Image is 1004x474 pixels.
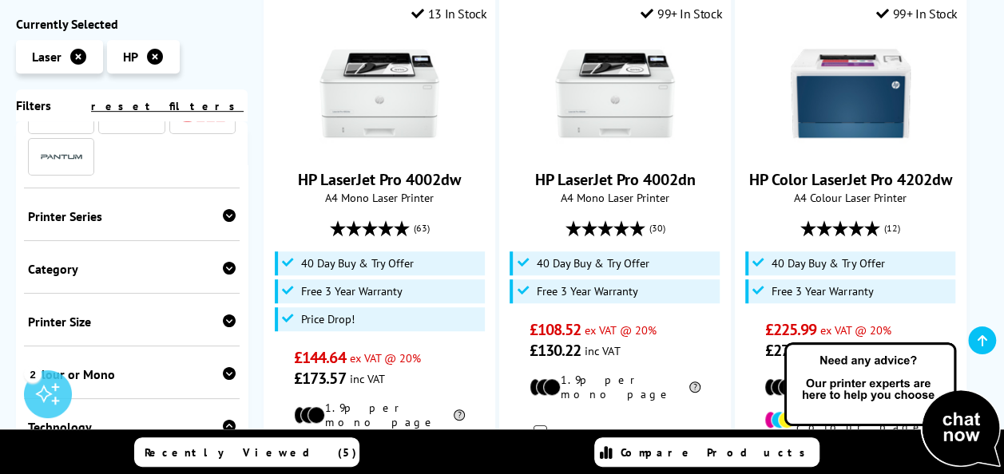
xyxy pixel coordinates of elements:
a: Recently Viewed (5) [134,437,359,467]
span: Price Drop! [301,313,355,326]
span: 40 Day Buy & Try Offer [301,257,414,270]
span: A4 Colour Laser Printer [744,190,958,205]
a: HP LaserJet Pro 4002dw [319,140,439,156]
a: HP LaserJet Pro 4002dn [555,140,675,156]
span: Recently Viewed (5) [145,445,357,460]
img: Open Live Chat window [780,340,1004,471]
li: 11.1p per colour page [764,405,936,434]
li: 1.9p per mono page [764,373,936,401]
span: £108.52 [530,319,581,340]
div: Printer Size [28,314,236,330]
span: 40 Day Buy & Try Offer [536,257,649,270]
a: HP LaserJet Pro 4002dw [298,169,461,190]
div: Currently Selected [16,16,248,32]
a: HP Color LaserJet Pro 4202dw [749,169,952,190]
span: ex VAT @ 20% [820,322,891,338]
span: (63) [414,213,430,243]
div: 2 [24,365,42,382]
a: Pantum [38,147,85,167]
span: £225.99 [764,319,816,340]
span: HP [123,49,138,65]
span: ex VAT @ 20% [350,350,421,365]
li: 1.9p per mono page [294,401,466,429]
span: (30) [649,213,665,243]
div: 13 In Stock [411,6,486,22]
div: 99+ In Stock [641,6,722,22]
img: HP Color LaserJet Pro 4202dw [791,34,911,153]
span: Free 3 Year Warranty [536,285,637,298]
span: Free 3 Year Warranty [301,285,403,298]
span: ex VAT @ 20% [585,322,656,338]
span: A4 Mono Laser Printer [272,190,486,205]
a: Compare Products [594,437,819,467]
a: HP Color LaserJet Pro 4202dw [791,140,911,156]
span: Compare Products [621,445,814,460]
div: Colour or Mono [28,366,236,382]
div: Category [28,261,236,277]
span: £130.22 [530,340,581,361]
a: reset filters [91,99,244,113]
span: £144.64 [294,347,346,368]
a: HP LaserJet Pro 4002dn [534,169,695,190]
div: modal_delivery [508,413,722,458]
span: £173.57 [294,368,346,389]
span: 40 Day Buy & Try Offer [772,257,884,270]
span: Laser [32,49,62,65]
img: HP LaserJet Pro 4002dw [319,34,439,153]
span: (12) [884,213,900,243]
div: Technology [28,419,236,435]
span: Free 3 Year Warranty [772,285,873,298]
span: £271.19 [764,340,816,361]
span: A4 Mono Laser Printer [508,190,722,205]
div: Printer Series [28,208,236,224]
span: inc VAT [585,343,620,358]
span: inc VAT [350,371,385,386]
img: Pantum [38,148,85,167]
span: Filters [16,97,51,113]
li: 1.9p per mono page [530,373,701,401]
div: 99+ In Stock [876,6,958,22]
img: HP LaserJet Pro 4002dn [555,34,675,153]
